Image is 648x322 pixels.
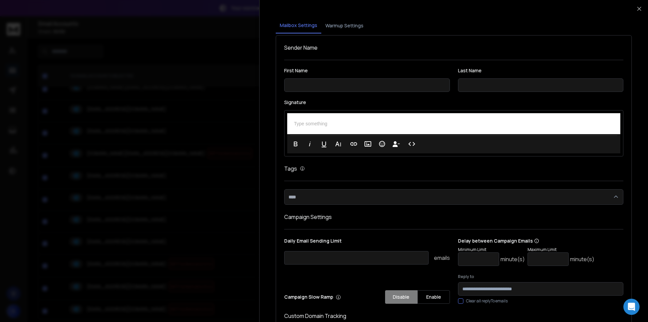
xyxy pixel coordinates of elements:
[284,294,341,300] p: Campaign Slow Ramp
[284,312,623,320] h1: Custom Domain Tracking
[385,290,417,304] button: Disable
[284,165,297,173] h1: Tags
[623,299,640,315] div: Open Intercom Messenger
[361,137,374,151] button: Insert Image (Ctrl+P)
[417,290,450,304] button: Enable
[332,137,345,151] button: More Text
[434,254,450,262] p: emails
[458,68,624,73] label: Last Name
[284,238,450,247] p: Daily Email Sending Limit
[501,255,525,263] p: minute(s)
[466,298,508,304] label: Clear all replyTo emails
[284,44,623,52] h1: Sender Name
[528,247,594,252] p: Maximum Limit
[284,68,450,73] label: First Name
[303,137,316,151] button: Italic (Ctrl+I)
[318,137,330,151] button: Underline (Ctrl+U)
[321,18,368,33] button: Warmup Settings
[458,247,525,252] p: Minimum Limit
[405,137,418,151] button: Code View
[570,255,594,263] p: minute(s)
[289,137,302,151] button: Bold (Ctrl+B)
[276,18,321,33] button: Mailbox Settings
[284,100,623,105] label: Signature
[284,213,623,221] h1: Campaign Settings
[390,137,403,151] button: Insert Unsubscribe Link
[458,238,594,244] p: Delay between Campaign Emails
[376,137,388,151] button: Emoticons
[347,137,360,151] button: Insert Link (Ctrl+K)
[458,274,624,279] label: Reply to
